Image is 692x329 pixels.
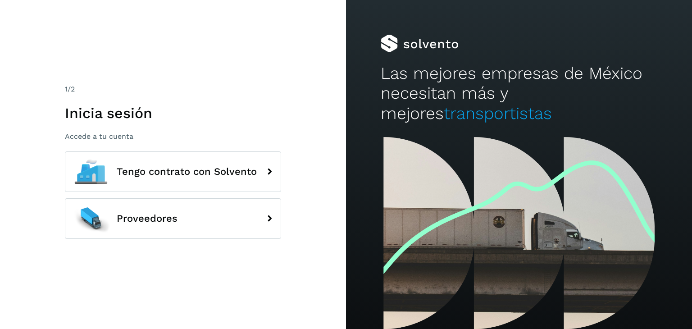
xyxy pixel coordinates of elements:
span: Proveedores [117,213,178,224]
p: Accede a tu cuenta [65,132,281,141]
button: Proveedores [65,198,281,239]
h2: Las mejores empresas de México necesitan más y mejores [381,64,657,123]
span: transportistas [444,104,552,123]
h1: Inicia sesión [65,105,281,122]
div: /2 [65,84,281,95]
span: Tengo contrato con Solvento [117,166,257,177]
button: Tengo contrato con Solvento [65,151,281,192]
span: 1 [65,85,68,93]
